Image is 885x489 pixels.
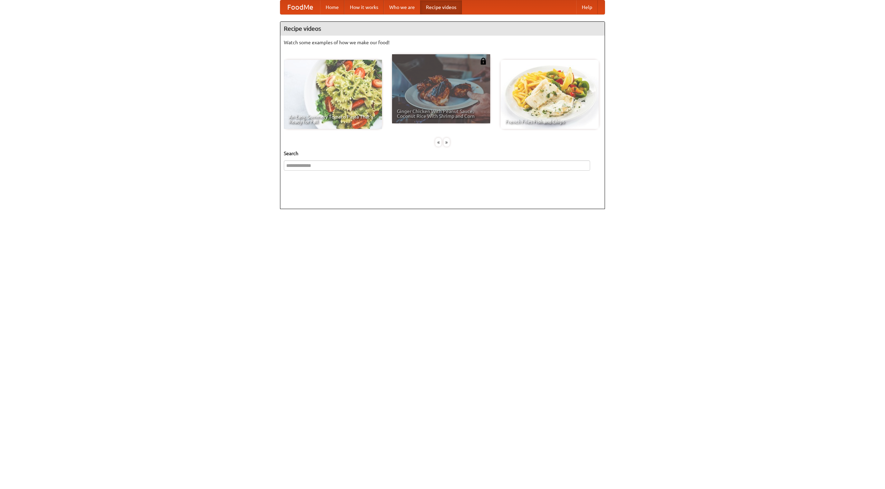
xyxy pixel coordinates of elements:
[280,0,320,14] a: FoodMe
[284,39,601,46] p: Watch some examples of how we make our food!
[435,138,441,147] div: «
[284,150,601,157] h5: Search
[280,22,605,36] h4: Recipe videos
[480,58,487,65] img: 483408.png
[284,60,382,129] a: An Easy, Summery Tomato Pasta That's Ready for Fall
[289,114,377,124] span: An Easy, Summery Tomato Pasta That's Ready for Fall
[444,138,450,147] div: »
[576,0,598,14] a: Help
[384,0,420,14] a: Who we are
[420,0,462,14] a: Recipe videos
[344,0,384,14] a: How it works
[501,60,599,129] a: French Fries Fish and Chips
[505,119,594,124] span: French Fries Fish and Chips
[320,0,344,14] a: Home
